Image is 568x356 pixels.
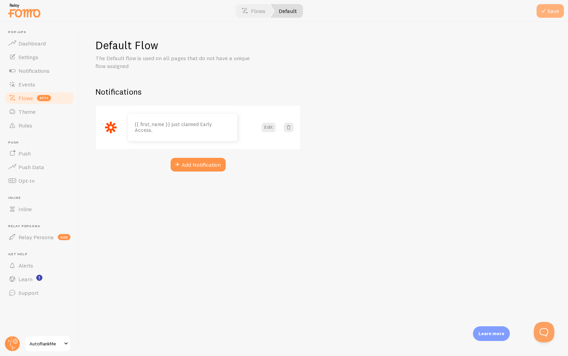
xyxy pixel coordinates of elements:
[478,330,504,337] p: Learn more
[4,78,75,91] a: Events
[37,95,51,101] span: beta
[95,54,260,70] p: The Default flow is used on all pages that do not have a unique flow assigned
[171,158,226,172] button: Add Notification
[473,326,510,341] div: Learn more
[4,147,75,160] a: Push
[18,234,54,241] span: Relay Persona
[4,119,75,132] a: Rules
[29,340,62,348] span: AutoRankMe
[95,86,301,97] h2: Notifications
[262,123,276,132] button: Edit
[18,81,35,88] span: Events
[135,122,230,133] p: {{ first_name }} just claimed Early Access.
[18,108,36,115] span: Theme
[8,30,75,35] span: Pop-ups
[4,105,75,119] a: Theme
[4,286,75,300] a: Support
[18,95,33,101] span: Flows
[4,230,75,244] a: Relay Persona new
[8,252,75,257] span: Get Help
[4,202,75,216] a: Inline
[4,91,75,105] a: Flows beta
[58,234,70,240] span: new
[4,50,75,64] a: Settings
[18,150,31,157] span: Push
[104,121,118,134] img: fomo_icons_zapier.svg
[95,38,301,52] h1: Default Flow
[8,140,75,145] span: Push
[18,276,32,283] span: Learn
[18,289,39,296] span: Support
[534,322,554,342] iframe: Help Scout Beacon - Open
[18,122,32,129] span: Rules
[4,259,75,272] a: Alerts
[4,160,75,174] a: Push Data
[18,206,32,213] span: Inline
[36,275,42,281] svg: <p>Watch New Feature Tutorials!</p>
[4,64,75,78] a: Notifications
[8,196,75,200] span: Inline
[18,67,50,74] span: Notifications
[4,272,75,286] a: Learn
[18,54,38,60] span: Settings
[4,174,75,188] a: Opt-In
[8,224,75,229] span: Relay Persona
[18,262,33,269] span: Alerts
[25,336,71,352] a: AutoRankMe
[18,164,44,170] span: Push Data
[7,2,41,19] img: fomo-relay-logo-orange.svg
[18,177,35,184] span: Opt-In
[18,40,46,47] span: Dashboard
[4,37,75,50] a: Dashboard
